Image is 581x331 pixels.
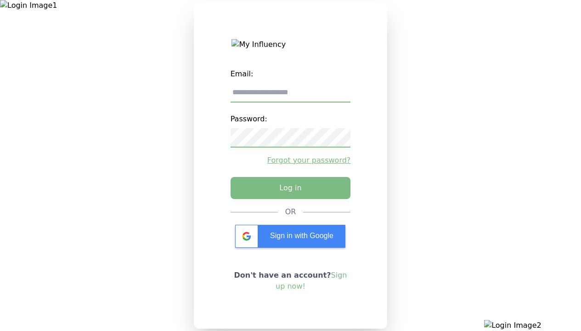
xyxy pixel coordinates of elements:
[231,177,351,199] button: Log in
[231,39,349,50] img: My Influency
[285,206,296,217] div: OR
[270,232,333,240] span: Sign in with Google
[231,110,351,128] label: Password:
[235,225,345,248] div: Sign in with Google
[231,155,351,166] a: Forgot your password?
[231,270,351,292] p: Don't have an account?
[484,320,581,331] img: Login Image2
[231,65,351,83] label: Email:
